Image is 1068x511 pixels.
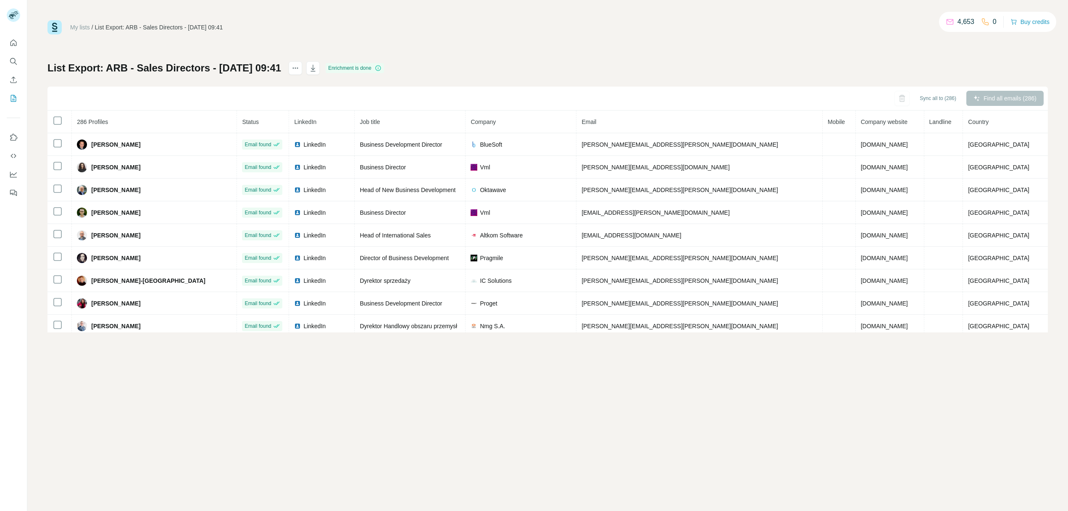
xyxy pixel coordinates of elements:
[92,23,93,32] li: /
[303,163,326,171] span: LinkedIn
[95,23,223,32] div: List Export: ARB - Sales Directors - [DATE] 09:41
[289,61,302,75] button: actions
[581,277,778,284] span: [PERSON_NAME][EMAIL_ADDRESS][PERSON_NAME][DOMAIN_NAME]
[581,255,778,261] span: [PERSON_NAME][EMAIL_ADDRESS][PERSON_NAME][DOMAIN_NAME]
[7,130,20,145] button: Use Surfe on LinkedIn
[303,254,326,262] span: LinkedIn
[929,119,952,125] span: Landline
[581,232,681,239] span: [EMAIL_ADDRESS][DOMAIN_NAME]
[360,141,442,148] span: Business Development Director
[294,255,301,261] img: LinkedIn logo
[968,187,1029,193] span: [GEOGRAPHIC_DATA]
[91,140,140,149] span: [PERSON_NAME]
[294,209,301,216] img: LinkedIn logo
[471,300,477,307] img: company-logo
[480,163,490,171] span: Vml
[294,119,316,125] span: LinkedIn
[7,35,20,50] button: Quick start
[91,208,140,217] span: [PERSON_NAME]
[77,162,87,172] img: Avatar
[294,187,301,193] img: LinkedIn logo
[480,208,490,217] span: Vml
[861,164,908,171] span: [DOMAIN_NAME]
[47,20,62,34] img: Surfe Logo
[471,209,477,216] img: company-logo
[861,141,908,148] span: [DOMAIN_NAME]
[303,322,326,330] span: LinkedIn
[480,231,523,240] span: Altkom Software
[303,277,326,285] span: LinkedIn
[245,300,271,307] span: Email found
[581,164,729,171] span: [PERSON_NAME][EMAIL_ADDRESS][DOMAIN_NAME]
[360,255,449,261] span: Director of Business Development
[7,185,20,200] button: Feedback
[91,299,140,308] span: [PERSON_NAME]
[91,163,140,171] span: [PERSON_NAME]
[360,209,406,216] span: Business Director
[245,232,271,239] span: Email found
[471,277,477,284] img: company-logo
[91,277,205,285] span: [PERSON_NAME]-[GEOGRAPHIC_DATA]
[480,140,502,149] span: BlueSoft
[861,119,908,125] span: Company website
[968,323,1029,329] span: [GEOGRAPHIC_DATA]
[581,323,778,329] span: [PERSON_NAME][EMAIL_ADDRESS][PERSON_NAME][DOMAIN_NAME]
[958,17,974,27] p: 4,653
[968,232,1029,239] span: [GEOGRAPHIC_DATA]
[471,187,477,193] img: company-logo
[861,209,908,216] span: [DOMAIN_NAME]
[294,323,301,329] img: LinkedIn logo
[245,141,271,148] span: Email found
[360,119,380,125] span: Job title
[471,141,477,148] img: company-logo
[360,187,455,193] span: Head of New Business Development
[480,299,497,308] span: Proget
[242,119,259,125] span: Status
[91,322,140,330] span: [PERSON_NAME]
[360,232,431,239] span: Head of International Sales
[77,253,87,263] img: Avatar
[480,186,506,194] span: Oktawave
[480,322,505,330] span: Nmg S.A.
[245,254,271,262] span: Email found
[471,119,496,125] span: Company
[294,141,301,148] img: LinkedIn logo
[861,300,908,307] span: [DOMAIN_NAME]
[303,231,326,240] span: LinkedIn
[326,63,384,73] div: Enrichment is done
[70,24,90,31] a: My lists
[294,300,301,307] img: LinkedIn logo
[480,277,511,285] span: IC Solutions
[861,323,908,329] span: [DOMAIN_NAME]
[914,92,962,105] button: Sync all to (286)
[861,232,908,239] span: [DOMAIN_NAME]
[360,277,410,284] span: Dyrektor sprzedaży
[828,119,845,125] span: Mobile
[471,323,477,329] img: company-logo
[7,167,20,182] button: Dashboard
[471,255,477,261] img: company-logo
[581,300,778,307] span: [PERSON_NAME][EMAIL_ADDRESS][PERSON_NAME][DOMAIN_NAME]
[294,277,301,284] img: LinkedIn logo
[303,140,326,149] span: LinkedIn
[77,321,87,331] img: Avatar
[77,185,87,195] img: Avatar
[993,17,997,27] p: 0
[7,72,20,87] button: Enrich CSV
[360,323,457,329] span: Dyrektor Handlowy obszaru przemysł
[47,61,281,75] h1: List Export: ARB - Sales Directors - [DATE] 09:41
[77,230,87,240] img: Avatar
[581,141,778,148] span: [PERSON_NAME][EMAIL_ADDRESS][PERSON_NAME][DOMAIN_NAME]
[968,255,1029,261] span: [GEOGRAPHIC_DATA]
[968,300,1029,307] span: [GEOGRAPHIC_DATA]
[968,119,989,125] span: Country
[303,299,326,308] span: LinkedIn
[91,186,140,194] span: [PERSON_NAME]
[471,232,477,239] img: company-logo
[1010,16,1050,28] button: Buy credits
[77,298,87,308] img: Avatar
[91,231,140,240] span: [PERSON_NAME]
[471,164,477,171] img: company-logo
[77,276,87,286] img: Avatar
[360,300,442,307] span: Business Development Director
